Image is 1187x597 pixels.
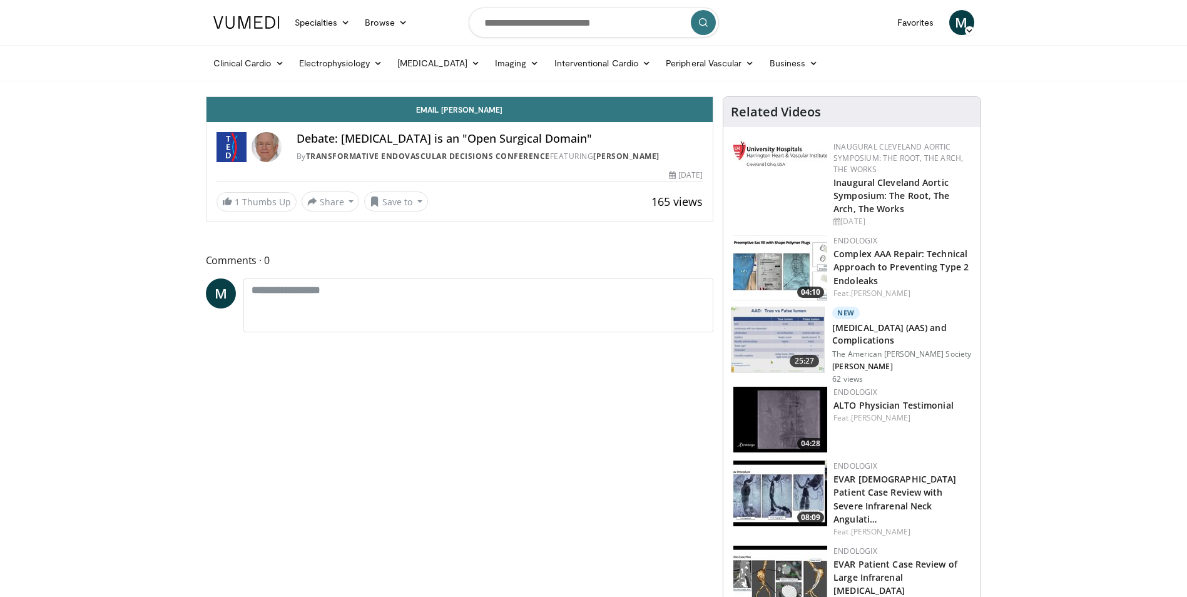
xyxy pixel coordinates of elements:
[206,97,713,122] a: Email [PERSON_NAME]
[833,473,956,524] a: EVAR [DEMOGRAPHIC_DATA] Patient Case Review with Severe Infrarenal Neck Angulati…
[832,322,973,347] h3: [MEDICAL_DATA] (AAS) and Complications
[297,151,703,162] div: By FEATURING
[833,558,957,596] a: EVAR Patient Case Review of Large Infrarenal [MEDICAL_DATA]
[733,387,827,452] a: 04:28
[733,461,827,526] a: 08:09
[306,151,550,161] a: Transformative Endovascular Decisions Conference
[206,51,292,76] a: Clinical Cardio
[733,235,827,301] a: 04:10
[235,196,240,208] span: 1
[213,16,280,29] img: VuMedi Logo
[487,51,547,76] a: Imaging
[833,216,970,227] div: [DATE]
[790,355,820,367] span: 25:27
[833,461,877,471] a: Endologix
[890,10,942,35] a: Favorites
[762,51,826,76] a: Business
[658,51,762,76] a: Peripheral Vascular
[833,412,970,424] div: Feat.
[302,191,360,212] button: Share
[833,399,954,411] a: ALTO Physician Testimonial
[593,151,660,161] a: [PERSON_NAME]
[851,412,910,423] a: [PERSON_NAME]
[833,288,970,299] div: Feat.
[390,51,487,76] a: [MEDICAL_DATA]
[217,192,297,212] a: 1 Thumbs Up
[733,461,827,526] img: 67c1e0d2-072b-4cbe-8600-616308564143.150x105_q85_crop-smart_upscale.jpg
[797,287,824,298] span: 04:10
[252,132,282,162] img: Avatar
[833,176,949,215] a: Inaugural Cleveland Aortic Symposium: The Root, The Arch, The Works
[292,51,390,76] a: Electrophysiology
[733,387,827,452] img: 13d0ebda-a674-44bd-964b-6e4d062923e0.150x105_q85_crop-smart_upscale.jpg
[832,349,973,359] p: The American [PERSON_NAME] Society
[206,252,714,268] span: Comments 0
[733,235,827,301] img: 12ab9fdc-99b8-47b8-93c3-9e9f58d793f2.150x105_q85_crop-smart_upscale.jpg
[287,10,358,35] a: Specialties
[297,132,703,146] h4: Debate: [MEDICAL_DATA] is an "Open Surgical Domain"
[731,307,824,372] img: 6ccc95e5-92fb-4556-ac88-59144b238c7c.150x105_q85_crop-smart_upscale.jpg
[833,546,877,556] a: Endologix
[733,141,827,166] img: bda5e529-a0e2-472c-9a03-0f25eb80221d.jpg.150x105_q85_autocrop_double_scale_upscale_version-0.2.jpg
[797,512,824,523] span: 08:09
[832,362,973,372] p: [PERSON_NAME]
[364,191,428,212] button: Save to
[731,307,973,384] a: 25:27 New [MEDICAL_DATA] (AAS) and Complications The American [PERSON_NAME] Society [PERSON_NAME]...
[833,248,969,286] a: Complex AAA Repair: Technical Approach to Preventing Type 2 Endoleaks
[217,132,247,162] img: Transformative Endovascular Decisions Conference
[731,105,821,120] h4: Related Videos
[651,194,703,209] span: 165 views
[833,141,963,175] a: Inaugural Cleveland Aortic Symposium: The Root, The Arch, The Works
[949,10,974,35] a: M
[851,526,910,537] a: [PERSON_NAME]
[669,170,703,181] div: [DATE]
[469,8,719,38] input: Search topics, interventions
[851,288,910,298] a: [PERSON_NAME]
[547,51,659,76] a: Interventional Cardio
[797,438,824,449] span: 04:28
[357,10,415,35] a: Browse
[206,278,236,309] a: M
[833,526,970,538] div: Feat.
[833,235,877,246] a: Endologix
[833,387,877,397] a: Endologix
[832,374,863,384] p: 62 views
[832,307,860,319] p: New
